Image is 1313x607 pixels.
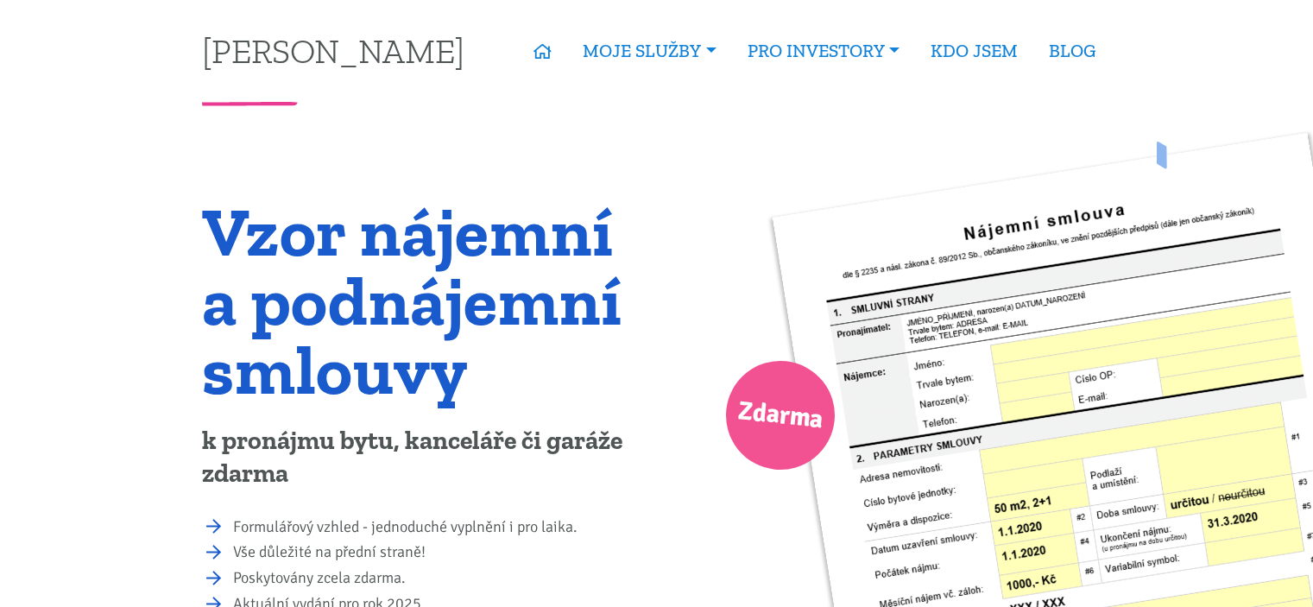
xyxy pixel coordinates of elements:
li: Vše důležité na přední straně! [233,541,645,565]
span: Zdarma [735,389,825,443]
a: [PERSON_NAME] [202,34,464,67]
a: MOJE SLUŽBY [567,31,731,71]
a: PRO INVESTORY [732,31,915,71]
li: Formulářový vzhled - jednoduché vyplnění i pro laika. [233,515,645,540]
p: k pronájmu bytu, kanceláře či garáže zdarma [202,425,645,490]
a: KDO JSEM [915,31,1033,71]
h1: Vzor nájemní a podnájemní smlouvy [202,197,645,404]
a: BLOG [1033,31,1111,71]
li: Poskytovány zcela zdarma. [233,566,645,591]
